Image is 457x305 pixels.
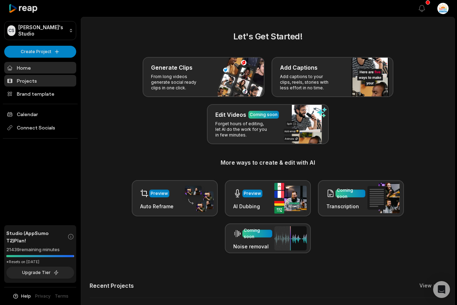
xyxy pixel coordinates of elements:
[6,229,67,244] span: Studio (AppSumo T2) Plan!
[233,203,262,210] h3: AI Dubbing
[274,183,307,214] img: ai_dubbing.png
[367,183,400,213] img: transcription.png
[419,282,439,289] a: View all
[4,121,76,134] span: Connect Socials
[6,267,74,279] button: Upgrade Tier
[90,158,446,167] h3: More ways to create & edit with AI
[90,30,446,43] h2: Let's Get Started!
[151,63,192,72] h3: Generate Clips
[274,226,307,250] img: noise_removal.png
[326,203,365,210] h3: Transcription
[90,282,134,289] h2: Recent Projects
[140,203,174,210] h3: Auto Reframe
[4,75,76,87] a: Projects
[151,190,168,197] div: Preview
[244,227,271,240] div: Coming soon
[6,259,74,265] div: *Resets on [DATE]
[18,24,66,37] p: [PERSON_NAME]'s Studio
[21,293,31,299] span: Help
[215,121,270,138] p: Forget hours of editing, let AI do the work for you in few minutes.
[6,246,74,253] div: 21439 remaining minutes
[280,63,318,72] h3: Add Captions
[7,25,15,36] div: CS
[280,74,334,91] p: Add captions to your clips, reels, stories with less effort in no time.
[4,88,76,100] a: Brand template
[337,187,364,200] div: Coming soon
[433,281,450,298] div: Open Intercom Messenger
[55,293,68,299] a: Terms
[250,112,278,118] div: Coming soon
[181,185,214,212] img: auto_reframe.png
[4,108,76,120] a: Calendar
[215,110,246,119] h3: Edit Videos
[4,62,76,74] a: Home
[12,293,31,299] button: Help
[233,243,272,250] h3: Noise removal
[244,190,261,197] div: Preview
[35,293,51,299] a: Privacy
[151,74,205,91] p: From long videos generate social ready clips in one click.
[4,46,76,58] button: Create Project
